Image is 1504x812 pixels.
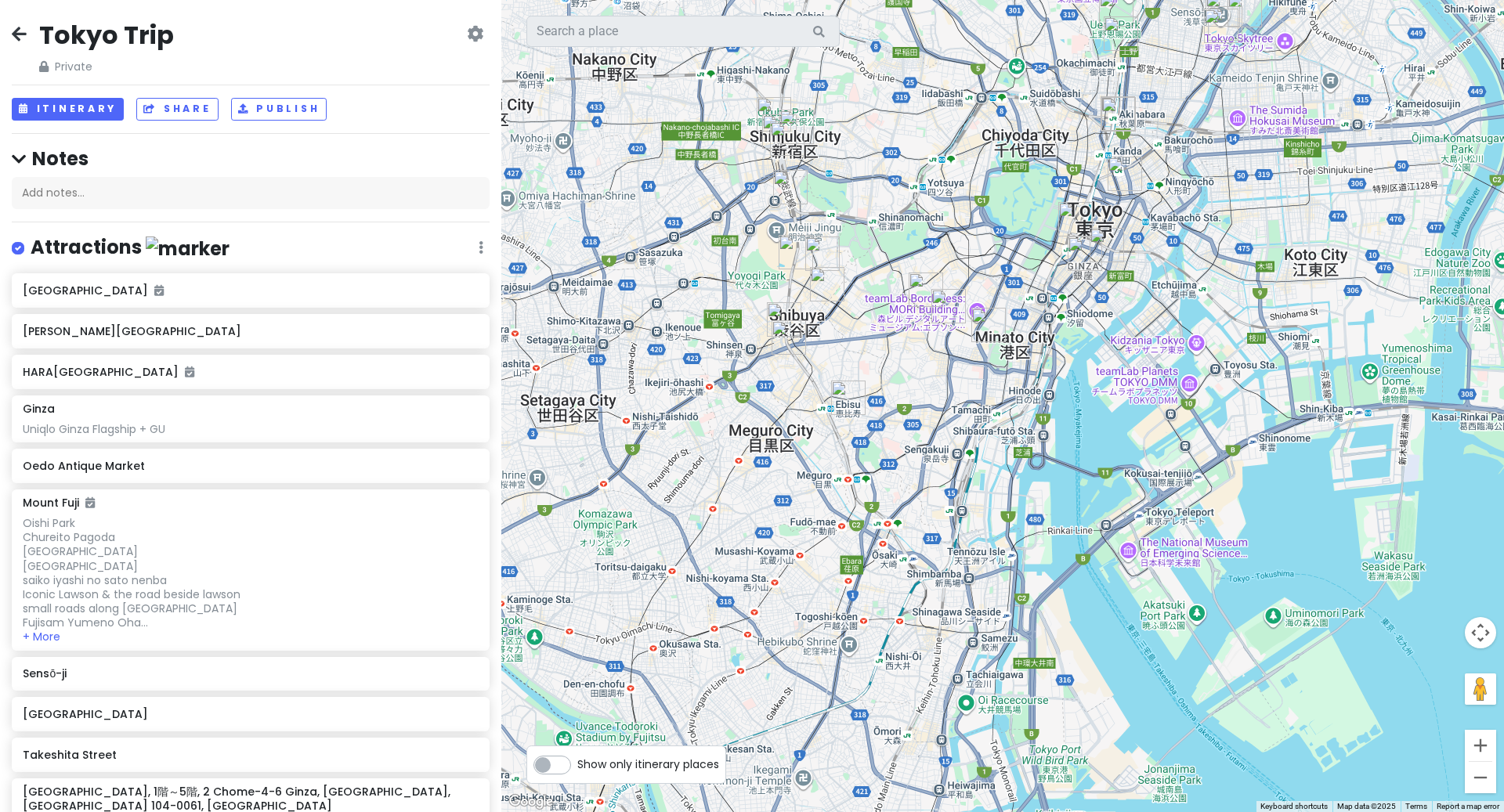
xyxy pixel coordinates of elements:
[154,285,164,296] i: Added to itinerary
[23,422,478,436] div: Uniqlo Ginza Flagship + GU
[1465,673,1496,705] button: Drag Pegman onto the map to open Street View
[136,98,218,121] button: Share
[1437,802,1499,810] a: Report a map error
[831,381,866,415] div: Yasubei of Ebisu
[23,666,478,680] h6: Sensō-ji
[805,236,840,271] div: HARAJUKU VILLAGE
[1101,97,1136,132] div: 柴田第一ビル
[23,459,478,473] h6: Oedo Antique Market
[146,236,230,261] img: marker
[1465,730,1496,761] button: Zoom in
[1208,6,1242,41] div: Kuroge Wagyu Ichinoya Asakusa
[23,402,55,416] h6: Ginza
[1058,202,1093,236] div: Oedo Antique Market
[770,121,804,156] div: SHIRO ルミネエスト新宿店
[810,267,844,301] div: AMORE Vintage AOYAMA
[23,283,478,298] h6: [GEOGRAPHIC_DATA]
[577,756,719,773] span: Show only itinerary places
[779,235,813,269] div: Takeshita Street
[23,516,478,630] div: Oishi Park Chureito Pagoda [GEOGRAPHIC_DATA] [GEOGRAPHIC_DATA] saiko iyashi no sato nenba Iconic ...
[971,308,1006,342] div: Tokyo Tower
[23,365,478,379] h6: HARA[GEOGRAPHIC_DATA]
[39,58,174,75] span: Private
[767,302,801,337] div: Shibuya Scramble Crossing
[31,235,230,261] h4: Attractions
[12,146,490,171] h4: Notes
[23,496,95,510] h6: Mount Fuji
[23,630,60,644] button: + More
[23,324,478,338] h6: [PERSON_NAME][GEOGRAPHIC_DATA]
[1405,802,1427,810] a: Terms (opens in new tab)
[1101,96,1135,131] div: Nikoniko mazemen
[762,114,797,149] div: Omoide Yokocho Memory Lane
[1260,801,1328,812] button: Keyboard shortcuts
[505,792,557,812] a: Open this area in Google Maps (opens a new window)
[231,98,327,121] button: Publish
[1465,762,1496,793] button: Zoom out
[1465,617,1496,648] button: Map camera controls
[185,366,194,377] i: Added to itinerary
[23,748,478,762] h6: Takeshita Street
[1068,236,1102,271] div: Ginza
[1337,802,1396,810] span: Map data ©2025
[779,110,814,144] div: Shinjuku City
[772,320,806,355] div: Ginza Steak Shibuya
[85,497,95,508] i: Added to itinerary
[773,170,808,204] div: WAGYU YAKINIKU NIKUTARASHI
[526,16,840,47] input: Search a place
[39,19,174,52] h2: Tokyo Trip
[757,97,791,132] div: Ramen Tatsunoya Shinjuku Otakibashidōri
[1108,157,1142,191] div: Nihonbashi Tonkatsu Hajime
[1104,16,1138,51] div: Gyukatsu Motomura Ueno
[23,707,478,721] h6: [GEOGRAPHIC_DATA]
[505,792,557,812] img: Google
[12,98,124,121] button: Itinerary
[1090,228,1124,262] div: Age.3 GINZA
[12,177,490,210] div: Add notes...
[1204,9,1238,43] div: Nakamise Shopping Street
[931,289,966,323] div: Ikina Sushi Dokoro Abe Roppongi
[909,272,943,307] div: Iruca Tokyo Roppongi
